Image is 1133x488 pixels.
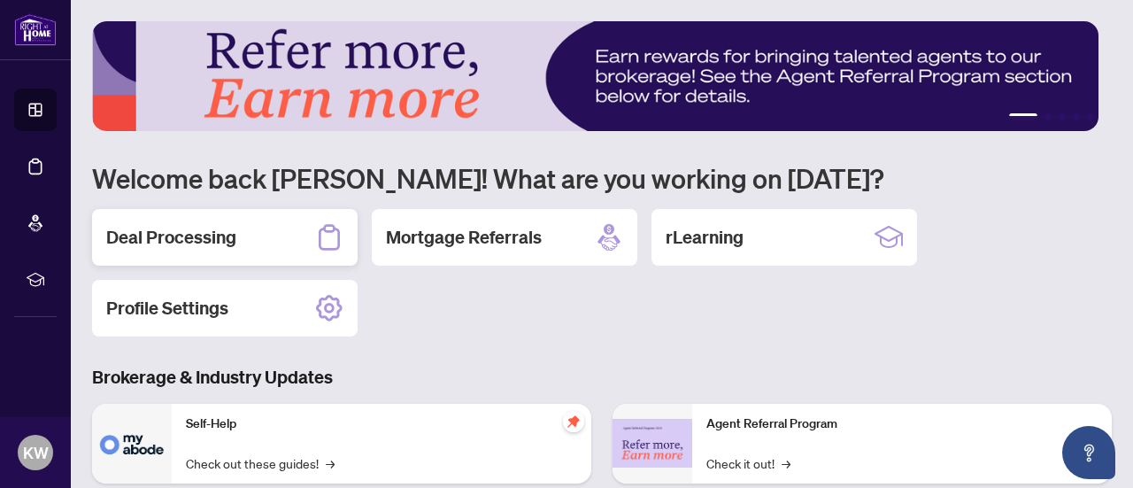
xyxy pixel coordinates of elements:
img: logo [14,13,57,46]
span: KW [23,440,49,465]
a: Check it out!→ [706,453,790,473]
h1: Welcome back [PERSON_NAME]! What are you working on [DATE]? [92,161,1112,195]
h3: Brokerage & Industry Updates [92,365,1112,390]
button: 5 [1087,113,1094,120]
button: 4 [1073,113,1080,120]
h2: Profile Settings [106,296,228,321]
a: Check out these guides!→ [186,453,335,473]
img: Self-Help [92,404,172,484]
button: 1 [1009,113,1037,120]
img: Slide 0 [92,21,1098,131]
button: 3 [1059,113,1066,120]
p: Agent Referral Program [706,414,1098,434]
h2: Deal Processing [106,225,236,250]
button: 2 [1044,113,1052,120]
img: Agent Referral Program [613,419,692,468]
h2: rLearning [666,225,744,250]
span: pushpin [563,411,584,432]
button: Open asap [1062,426,1115,479]
span: → [326,453,335,473]
h2: Mortgage Referrals [386,225,542,250]
p: Self-Help [186,414,577,434]
span: → [782,453,790,473]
